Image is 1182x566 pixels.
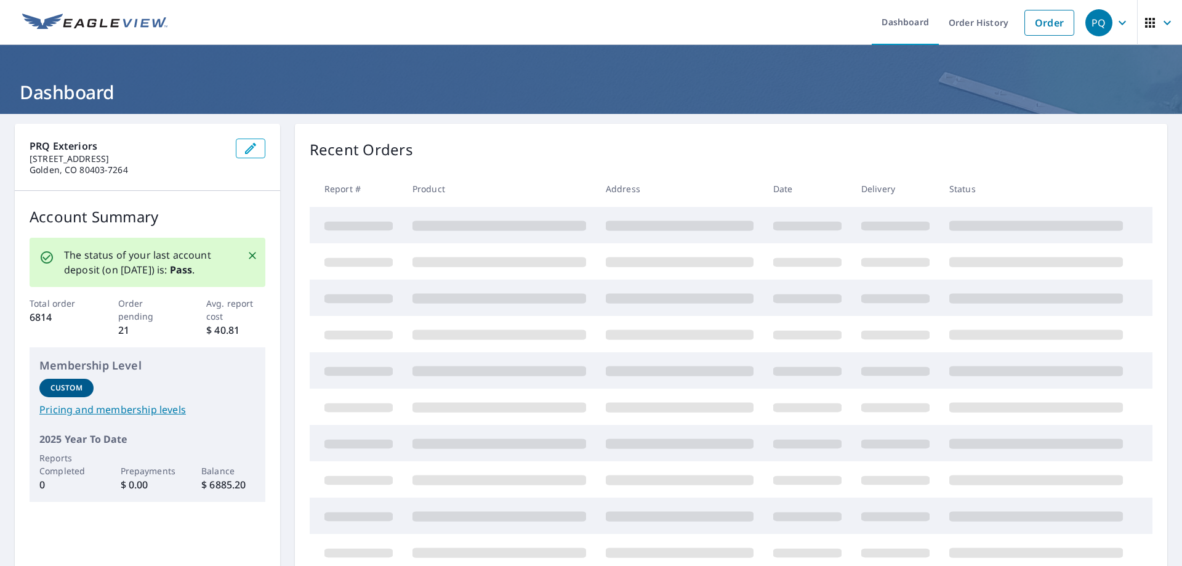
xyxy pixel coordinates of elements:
[15,79,1167,105] h1: Dashboard
[30,297,89,310] p: Total order
[763,171,851,207] th: Date
[30,164,226,176] p: Golden, CO 80403-7264
[206,323,265,338] p: $ 40.81
[50,382,82,394] p: Custom
[310,171,403,207] th: Report #
[30,139,226,153] p: PRQ Exteriors
[30,206,265,228] p: Account Summary
[206,297,265,323] p: Avg. report cost
[39,432,255,447] p: 2025 Year To Date
[1024,10,1074,36] a: Order
[39,357,255,374] p: Membership Level
[39,451,94,477] p: Reports Completed
[30,153,226,164] p: [STREET_ADDRESS]
[30,310,89,325] p: 6814
[121,477,175,492] p: $ 0.00
[939,171,1133,207] th: Status
[201,477,255,492] p: $ 6885.20
[170,263,193,277] b: Pass
[22,14,167,32] img: EV Logo
[118,297,177,323] p: Order pending
[244,248,260,264] button: Close
[39,402,255,417] a: Pricing and membership levels
[121,464,175,477] p: Prepayments
[1085,9,1112,36] div: PQ
[403,171,596,207] th: Product
[596,171,763,207] th: Address
[310,139,413,161] p: Recent Orders
[118,323,177,338] p: 21
[64,248,232,277] p: The status of your last account deposit (on [DATE]) is: .
[201,464,255,477] p: Balance
[39,477,94,492] p: 0
[851,171,939,207] th: Delivery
